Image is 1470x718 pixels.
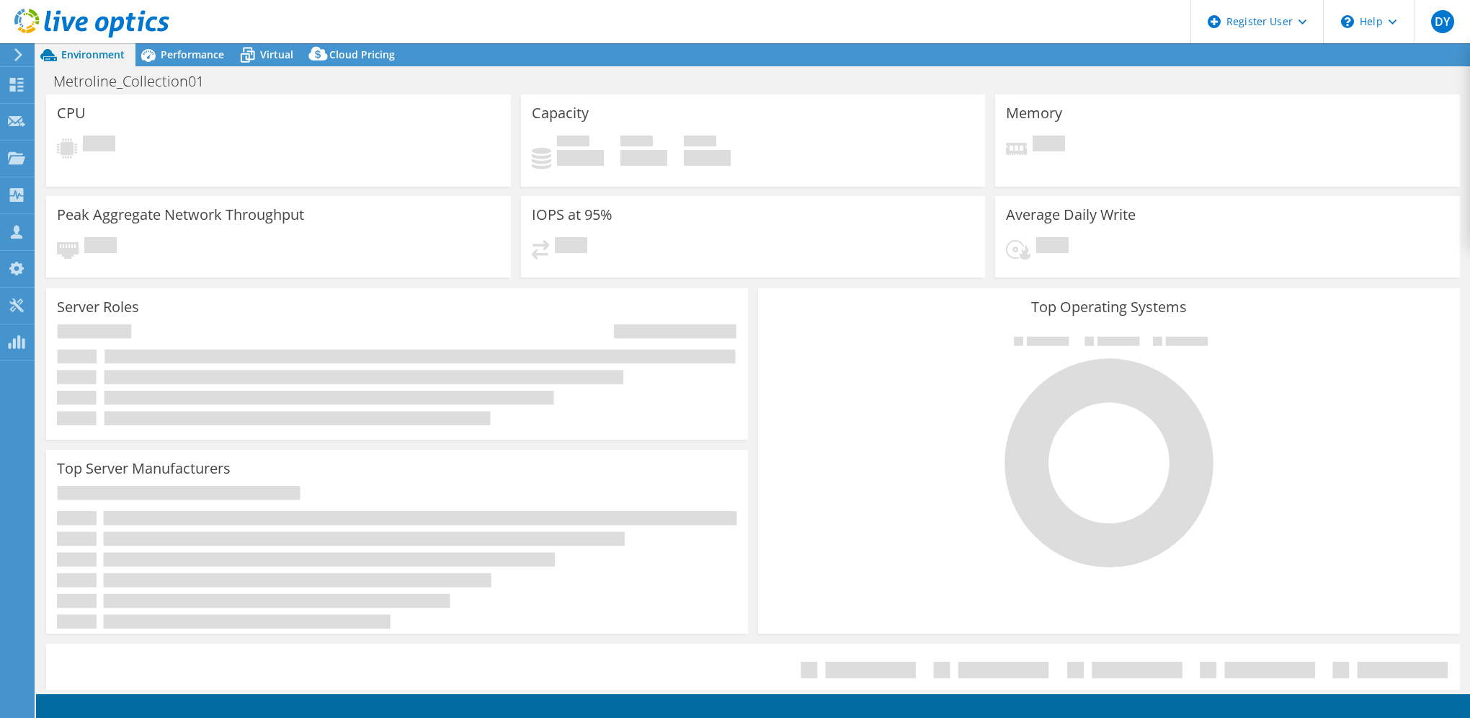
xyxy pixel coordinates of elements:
span: Cloud Pricing [329,48,395,61]
span: Free [620,136,653,150]
span: Pending [83,136,115,155]
span: Total [684,136,716,150]
h3: Average Daily Write [1006,207,1136,223]
h3: Server Roles [57,299,139,315]
h3: Top Operating Systems [769,299,1449,315]
span: Performance [161,48,224,61]
h3: Memory [1006,105,1062,121]
svg: \n [1341,15,1354,28]
span: Used [557,136,589,150]
span: Environment [61,48,125,61]
span: DY [1431,10,1454,33]
h3: Peak Aggregate Network Throughput [57,207,304,223]
span: Pending [1033,136,1065,155]
h4: 0 GiB [557,150,604,166]
h3: IOPS at 95% [532,207,612,223]
h1: Metroline_Collection01 [47,74,226,89]
h3: CPU [57,105,86,121]
h4: 0 GiB [620,150,667,166]
span: Pending [555,237,587,257]
span: Pending [84,237,117,257]
h3: Top Server Manufacturers [57,461,231,477]
h3: Capacity [532,105,589,121]
span: Virtual [260,48,293,61]
span: Pending [1036,237,1069,257]
h4: 0 GiB [684,150,731,166]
